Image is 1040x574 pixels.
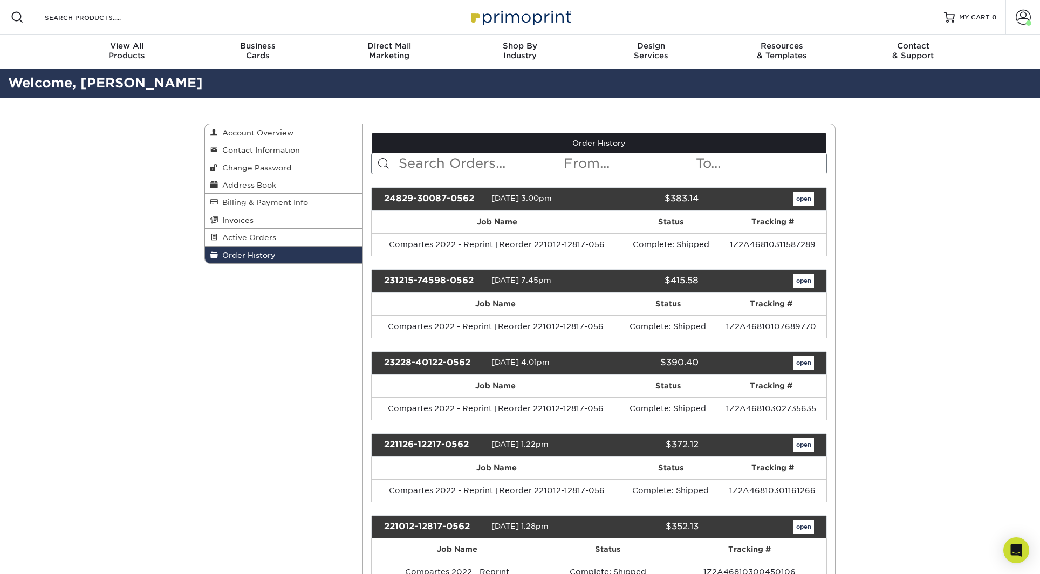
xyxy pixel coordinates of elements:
[585,41,716,51] span: Design
[716,41,847,51] span: Resources
[61,41,193,60] div: Products
[591,356,706,370] div: $390.40
[543,538,673,561] th: Status
[793,192,814,206] a: open
[372,315,620,338] td: Compartes 2022 - Reprint [Reorder 221012-12817-056
[398,153,563,174] input: Search Orders...
[218,233,276,242] span: Active Orders
[376,192,491,206] div: 24829-30087-0562
[716,397,826,420] td: 1Z2A46810302735635
[719,457,826,479] th: Tracking #
[372,211,623,233] th: Job Name
[372,479,622,502] td: Compartes 2022 - Reprint [Reorder 221012-12817-056
[720,233,826,256] td: 1Z2A46810311587289
[372,457,622,479] th: Job Name
[793,520,814,534] a: open
[218,146,300,154] span: Contact Information
[591,192,706,206] div: $383.14
[719,479,826,502] td: 1Z2A46810301161266
[622,211,720,233] th: Status
[585,35,716,69] a: DesignServices
[372,375,620,397] th: Job Name
[716,315,826,338] td: 1Z2A46810107689770
[205,229,362,246] a: Active Orders
[620,397,716,420] td: Complete: Shipped
[455,41,586,60] div: Industry
[959,13,990,22] span: MY CART
[205,247,362,263] a: Order History
[193,35,324,69] a: BusinessCards
[491,194,552,202] span: [DATE] 3:00pm
[491,522,549,530] span: [DATE] 1:28pm
[376,438,491,452] div: 221126-12217-0562
[466,5,574,29] img: Primoprint
[324,41,455,60] div: Marketing
[205,141,362,159] a: Contact Information
[695,153,826,174] input: To...
[716,41,847,60] div: & Templates
[205,159,362,176] a: Change Password
[673,538,826,561] th: Tracking #
[716,35,847,69] a: Resources& Templates
[793,274,814,288] a: open
[218,181,276,189] span: Address Book
[205,176,362,194] a: Address Book
[591,274,706,288] div: $415.58
[847,41,979,60] div: & Support
[491,358,550,366] span: [DATE] 4:01pm
[372,133,827,153] a: Order History
[455,41,586,51] span: Shop By
[376,520,491,534] div: 221012-12817-0562
[218,251,276,259] span: Order History
[716,293,826,315] th: Tracking #
[491,276,551,284] span: [DATE] 7:45pm
[847,35,979,69] a: Contact& Support
[585,41,716,60] div: Services
[218,216,254,224] span: Invoices
[372,293,620,315] th: Job Name
[1003,537,1029,563] div: Open Intercom Messenger
[205,211,362,229] a: Invoices
[205,194,362,211] a: Billing & Payment Info
[847,41,979,51] span: Contact
[622,233,720,256] td: Complete: Shipped
[455,35,586,69] a: Shop ByIndustry
[716,375,826,397] th: Tracking #
[793,356,814,370] a: open
[372,397,620,420] td: Compartes 2022 - Reprint [Reorder 221012-12817-056
[622,457,719,479] th: Status
[218,128,293,137] span: Account Overview
[376,274,491,288] div: 231215-74598-0562
[324,35,455,69] a: Direct MailMarketing
[44,11,149,24] input: SEARCH PRODUCTS.....
[992,13,997,21] span: 0
[563,153,694,174] input: From...
[193,41,324,51] span: Business
[376,356,491,370] div: 23228-40122-0562
[491,440,549,448] span: [DATE] 1:22pm
[372,233,623,256] td: Compartes 2022 - Reprint [Reorder 221012-12817-056
[620,375,716,397] th: Status
[61,41,193,51] span: View All
[620,315,716,338] td: Complete: Shipped
[218,198,308,207] span: Billing & Payment Info
[793,438,814,452] a: open
[622,479,719,502] td: Complete: Shipped
[591,520,706,534] div: $352.13
[591,438,706,452] div: $372.12
[193,41,324,60] div: Cards
[372,538,543,561] th: Job Name
[205,124,362,141] a: Account Overview
[218,163,292,172] span: Change Password
[720,211,826,233] th: Tracking #
[620,293,716,315] th: Status
[324,41,455,51] span: Direct Mail
[61,35,193,69] a: View AllProducts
